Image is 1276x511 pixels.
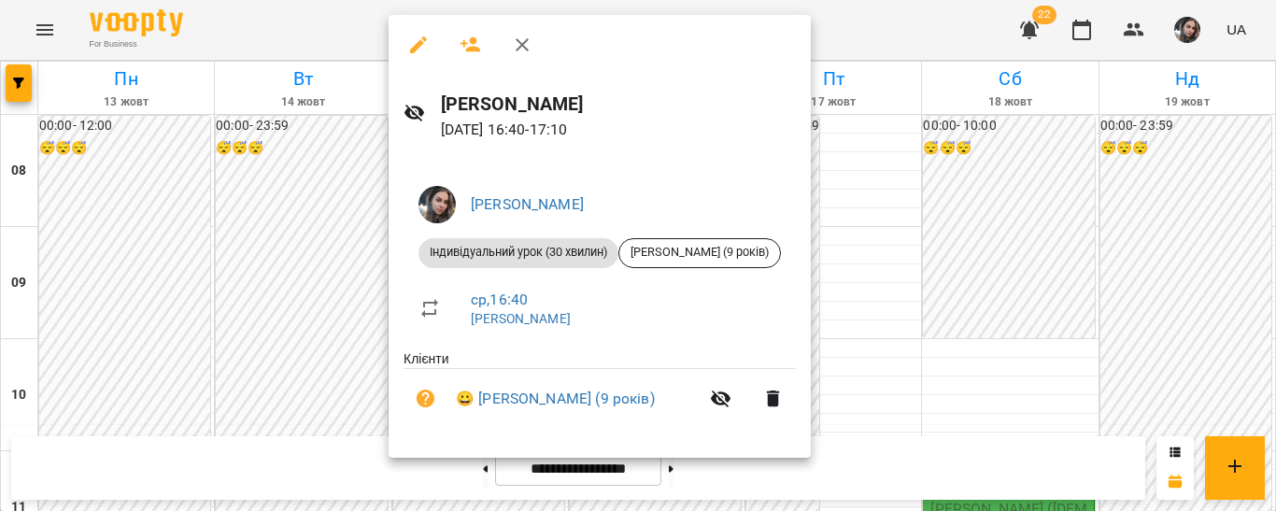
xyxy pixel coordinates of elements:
img: dbbc503393f2fa42f8570b076f073f5e.jpeg [418,186,456,223]
span: Індивідуальний урок (30 хвилин) [418,244,618,261]
a: 😀 [PERSON_NAME] (9 років) [456,388,655,410]
button: Візит ще не сплачено. Додати оплату? [404,376,448,421]
a: [PERSON_NAME] [471,195,584,213]
h6: [PERSON_NAME] [441,90,796,119]
span: [PERSON_NAME] (9 років) [619,244,780,261]
p: [DATE] 16:40 - 17:10 [441,119,796,141]
div: [PERSON_NAME] (9 років) [618,238,781,268]
a: ср , 16:40 [471,291,528,308]
a: [PERSON_NAME] [471,311,571,326]
ul: Клієнти [404,349,796,436]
